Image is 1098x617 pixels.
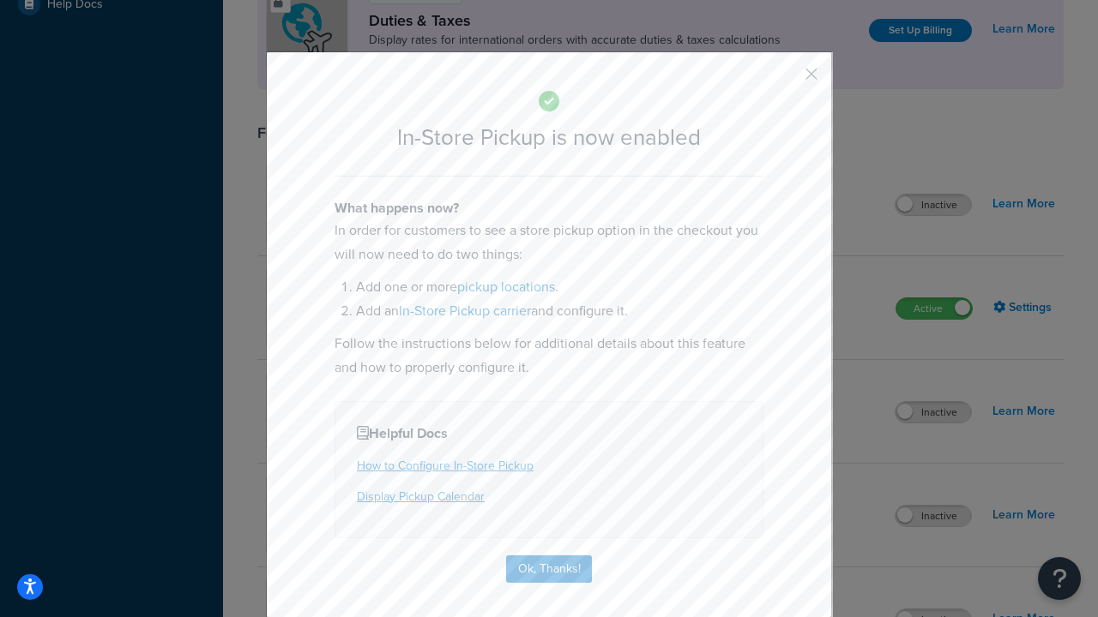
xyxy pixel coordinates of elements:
h2: In-Store Pickup is now enabled [335,125,763,150]
a: How to Configure In-Store Pickup [357,457,534,475]
h4: What happens now? [335,198,763,219]
h4: Helpful Docs [357,423,741,444]
li: Add an and configure it. [356,299,763,323]
li: Add one or more . [356,275,763,299]
a: Display Pickup Calendar [357,488,485,506]
p: Follow the instructions below for additional details about this feature and how to properly confi... [335,332,763,380]
button: Ok, Thanks! [506,555,592,583]
a: In-Store Pickup carrier [399,301,531,320]
a: pickup locations [457,277,555,297]
p: In order for customers to see a store pickup option in the checkout you will now need to do two t... [335,219,763,267]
